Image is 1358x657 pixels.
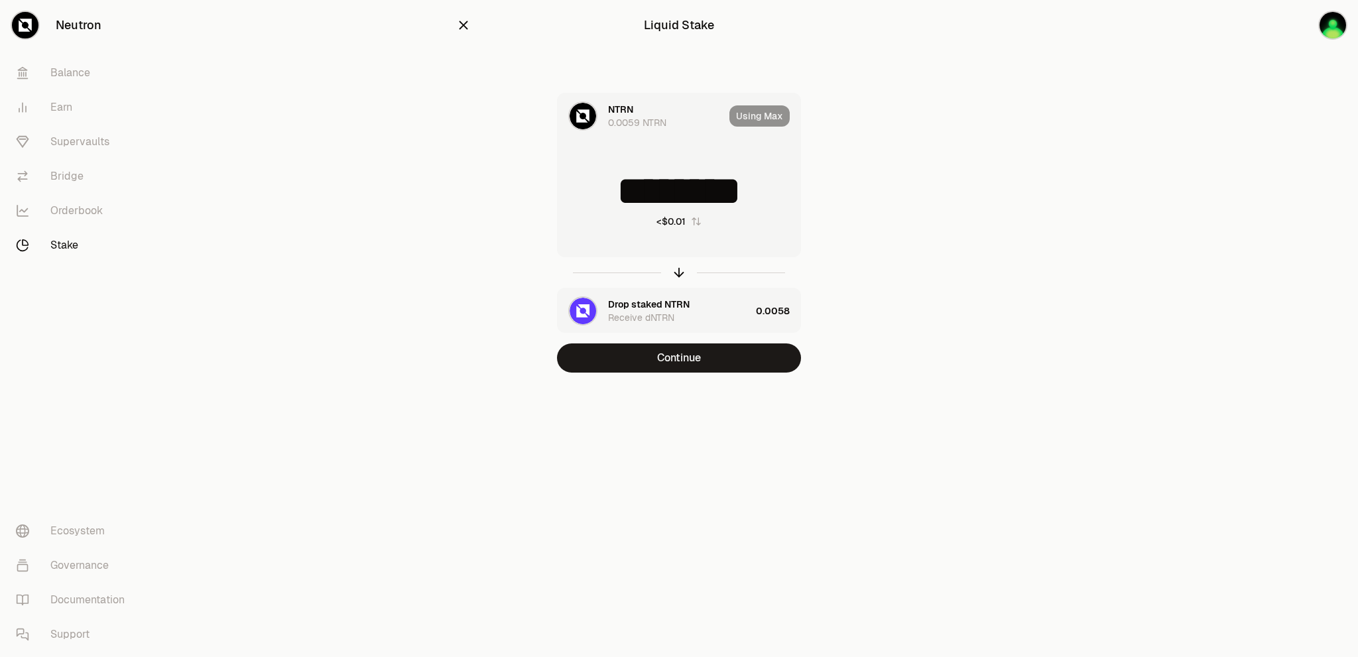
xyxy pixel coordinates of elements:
a: Balance [5,56,143,90]
a: Stake [5,228,143,263]
a: Support [5,617,143,652]
a: Bridge [5,159,143,194]
div: NTRN [608,103,633,116]
button: Continue [557,343,801,373]
div: <$0.01 [656,215,686,228]
a: Ecosystem [5,514,143,548]
button: <$0.01 [656,215,702,228]
div: Liquid Stake [644,16,714,34]
a: Supervaults [5,125,143,159]
a: Documentation [5,583,143,617]
div: Receive dNTRN [608,311,674,324]
img: Keplr KL Ledger [1320,12,1346,38]
div: 0.0059 NTRN [608,116,666,129]
a: Earn [5,90,143,125]
img: NTRN Logo [570,103,596,129]
a: Orderbook [5,194,143,228]
div: 0.0058 [756,288,800,333]
img: dNTRN Logo [570,298,596,324]
button: dNTRN LogoDrop staked NTRNReceive dNTRN0.0058 [558,288,800,333]
a: Governance [5,548,143,583]
div: Drop staked NTRN [608,298,690,311]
